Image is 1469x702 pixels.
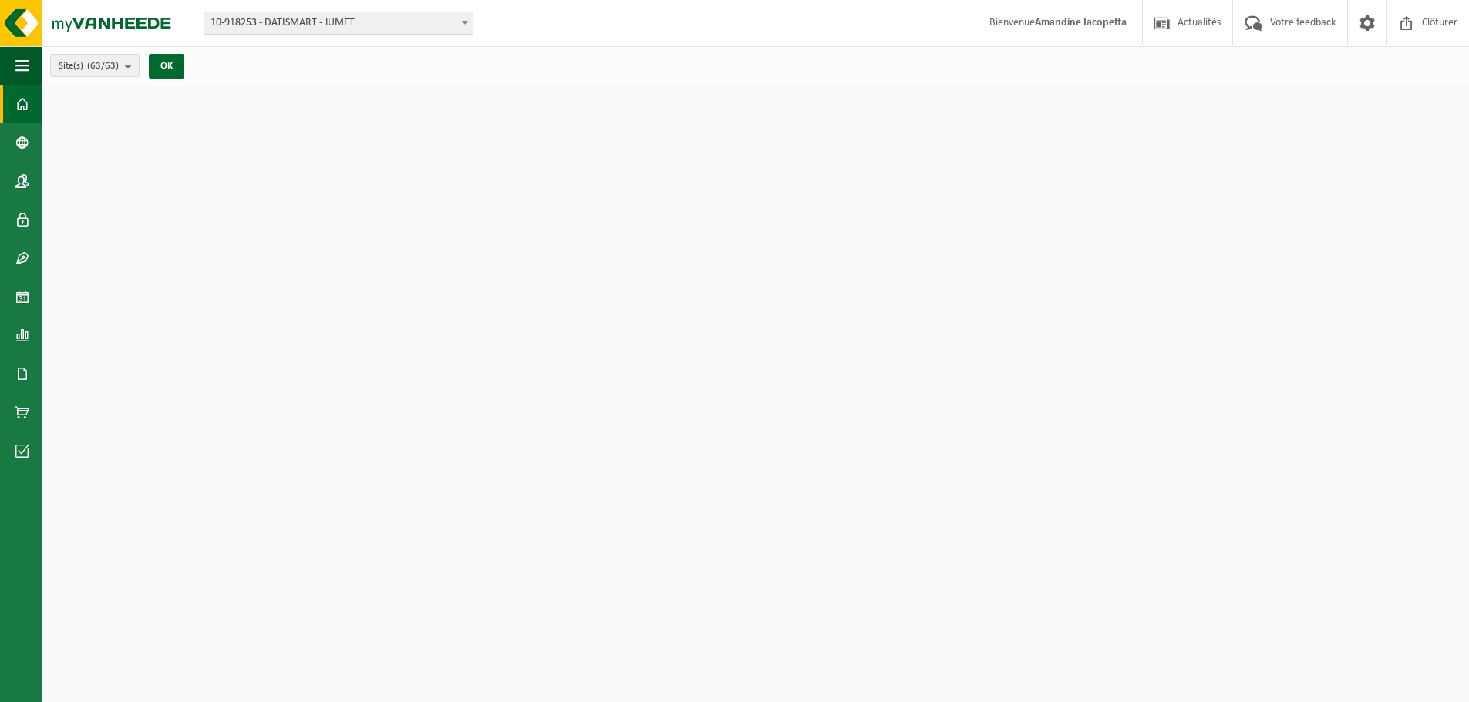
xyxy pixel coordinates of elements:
[50,54,140,77] button: Site(s)(63/63)
[204,12,473,35] span: 10-918253 - DATISMART - JUMET
[204,12,473,34] span: 10-918253 - DATISMART - JUMET
[149,54,184,79] button: OK
[59,55,119,78] span: Site(s)
[1035,17,1127,29] strong: Amandine Iacopetta
[87,61,119,71] count: (63/63)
